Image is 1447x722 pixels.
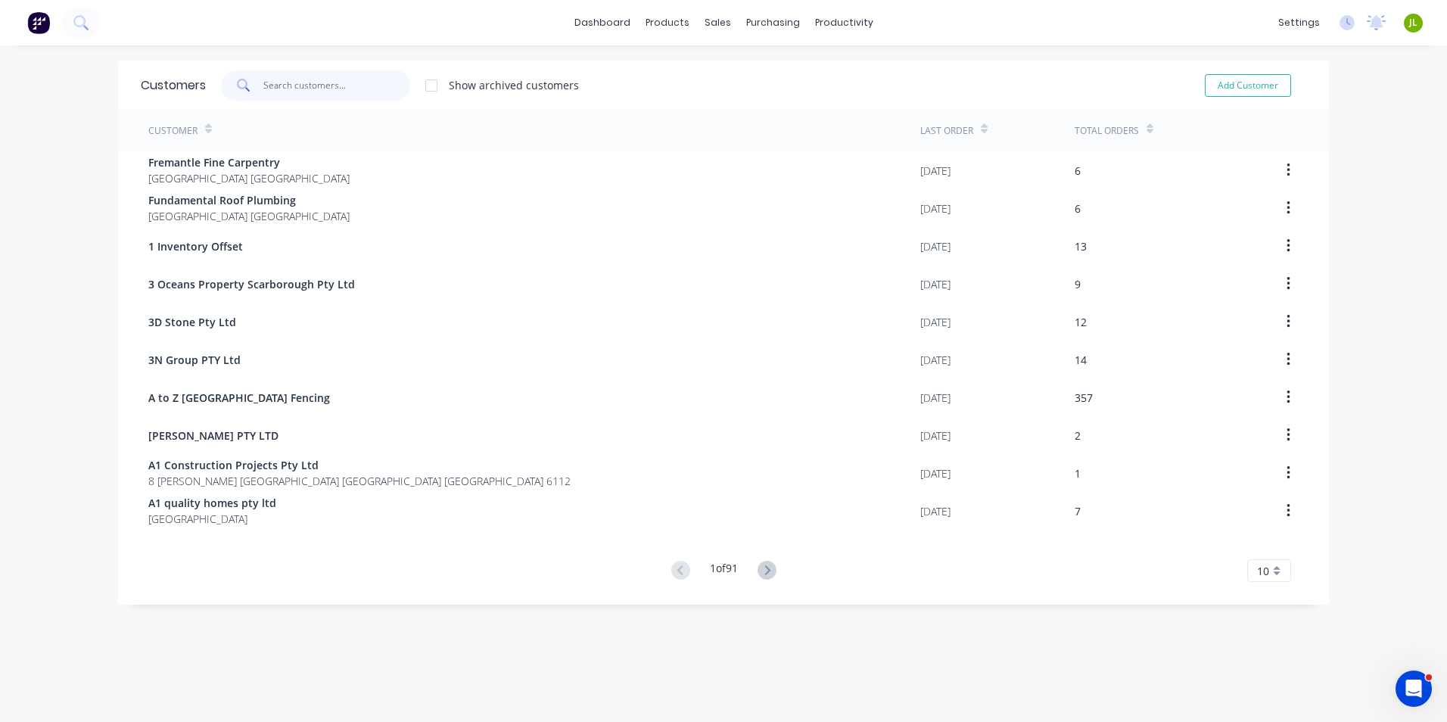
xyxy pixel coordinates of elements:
span: [GEOGRAPHIC_DATA] [GEOGRAPHIC_DATA] [148,208,350,224]
div: Customer [148,124,198,138]
input: Search customers... [263,70,411,101]
img: Factory [27,11,50,34]
div: 2 [1075,428,1081,443]
div: sales [697,11,739,34]
span: [GEOGRAPHIC_DATA] [GEOGRAPHIC_DATA] [148,170,350,186]
div: Total Orders [1075,124,1139,138]
span: Fremantle Fine Carpentry [148,154,350,170]
div: [DATE] [920,503,951,519]
div: 6 [1075,201,1081,216]
span: [PERSON_NAME] PTY LTD [148,428,279,443]
span: [GEOGRAPHIC_DATA] [148,511,276,527]
div: 12 [1075,314,1087,330]
span: Fundamental Roof Plumbing [148,192,350,208]
span: 1 Inventory Offset [148,238,243,254]
div: [DATE] [920,352,951,368]
span: 3D Stone Pty Ltd [148,314,236,330]
span: A1 Construction Projects Pty Ltd [148,457,571,473]
span: 8 [PERSON_NAME] [GEOGRAPHIC_DATA] [GEOGRAPHIC_DATA] [GEOGRAPHIC_DATA] 6112 [148,473,571,489]
div: 14 [1075,352,1087,368]
div: [DATE] [920,201,951,216]
span: A to Z [GEOGRAPHIC_DATA] Fencing [148,390,330,406]
div: [DATE] [920,428,951,443]
span: 3 Oceans Property Scarborough Pty Ltd [148,276,355,292]
div: [DATE] [920,465,951,481]
span: 10 [1257,563,1269,579]
div: settings [1271,11,1327,34]
div: 1 [1075,465,1081,481]
div: 13 [1075,238,1087,254]
div: Customers [141,76,206,95]
div: [DATE] [920,314,951,330]
div: 6 [1075,163,1081,179]
span: JL [1409,16,1417,30]
div: Last Order [920,124,973,138]
div: purchasing [739,11,808,34]
div: Show archived customers [449,77,579,93]
div: [DATE] [920,238,951,254]
div: 1 of 91 [710,560,738,582]
button: Add Customer [1205,74,1291,97]
div: [DATE] [920,390,951,406]
a: dashboard [567,11,638,34]
div: 9 [1075,276,1081,292]
div: [DATE] [920,163,951,179]
iframe: Intercom live chat [1396,671,1432,707]
div: 357 [1075,390,1093,406]
div: [DATE] [920,276,951,292]
div: products [638,11,697,34]
div: 7 [1075,503,1081,519]
span: A1 quality homes pty ltd [148,495,276,511]
div: productivity [808,11,881,34]
span: 3N Group PTY Ltd [148,352,241,368]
